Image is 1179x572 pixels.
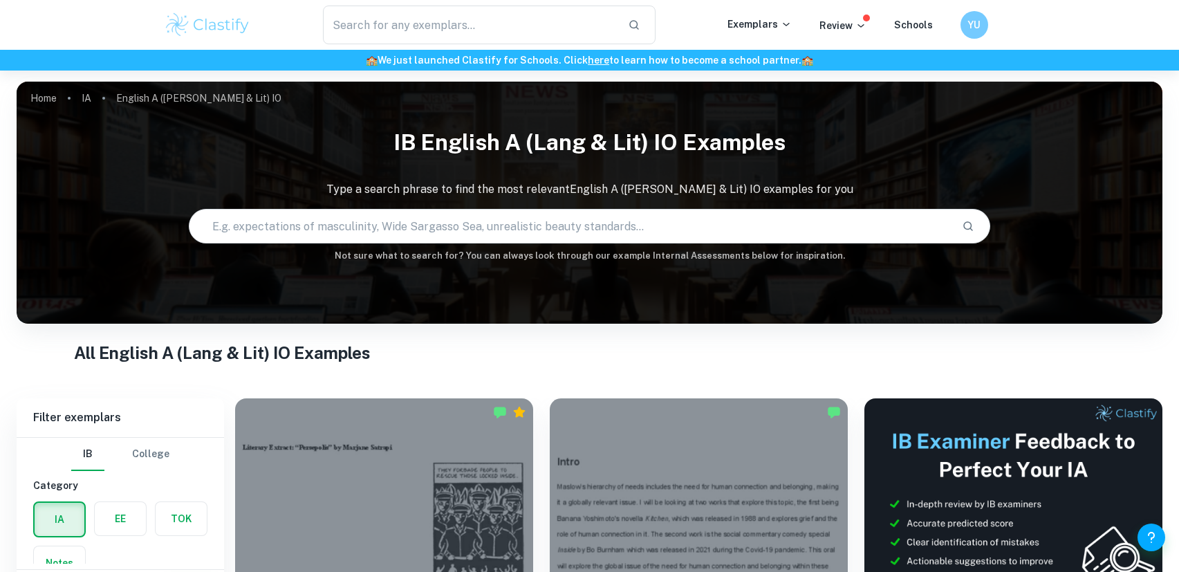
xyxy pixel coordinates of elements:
[727,17,792,32] p: Exemplars
[801,55,813,66] span: 🏫
[3,53,1176,68] h6: We just launched Clastify for Schools. Click to learn how to become a school partner.
[74,340,1105,365] h1: All English A (Lang & Lit) IO Examples
[323,6,618,44] input: Search for any exemplars...
[71,438,104,471] button: IB
[366,55,378,66] span: 🏫
[588,55,609,66] a: here
[966,17,982,33] h6: YU
[493,405,507,419] img: Marked
[189,207,951,246] input: E.g. expectations of masculinity, Wide Sargasso Sea, unrealistic beauty standards...
[164,11,252,39] img: Clastify logo
[819,18,866,33] p: Review
[512,405,526,419] div: Premium
[33,478,207,493] h6: Category
[17,181,1162,198] p: Type a search phrase to find the most relevant English A ([PERSON_NAME] & Lit) IO examples for you
[116,91,281,106] p: English A ([PERSON_NAME] & Lit) IO
[82,89,91,108] a: IA
[95,502,146,535] button: EE
[1138,524,1165,551] button: Help and Feedback
[132,438,169,471] button: College
[17,398,224,437] h6: Filter exemplars
[71,438,169,471] div: Filter type choice
[30,89,57,108] a: Home
[35,503,84,536] button: IA
[827,405,841,419] img: Marked
[956,214,980,238] button: Search
[17,120,1162,165] h1: IB English A (Lang & Lit) IO examples
[960,11,988,39] button: YU
[17,249,1162,263] h6: Not sure what to search for? You can always look through our example Internal Assessments below f...
[894,19,933,30] a: Schools
[156,502,207,535] button: TOK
